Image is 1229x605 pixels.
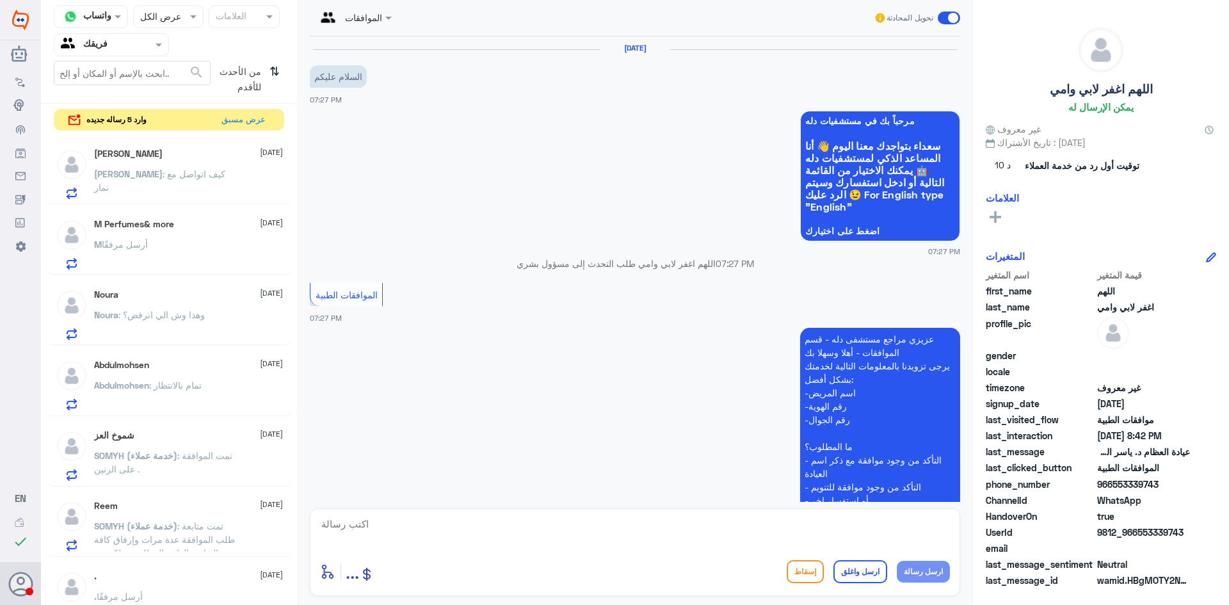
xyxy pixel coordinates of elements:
span: [DATE] [260,358,283,369]
span: سعداء بتواجدك معنا اليوم 👋 أنا المساعد الذكي لمستشفيات دله 🤖 يمكنك الاختيار من القائمة التالية أو... [805,140,955,213]
span: وارد 5 رساله جديده [86,114,147,125]
span: first_name [986,284,1095,298]
span: UserId [986,526,1095,539]
span: الموافقات الطبية [316,289,378,300]
span: [PERSON_NAME] [94,168,163,179]
span: search [189,65,204,80]
span: timezone [986,381,1095,394]
h5: M Perfumes& more [94,219,174,230]
p: اللهم اغفر لابي وامي طلب التحدث إلى مسؤول بشري [310,257,960,270]
img: defaultAdmin.png [56,571,88,603]
h6: [DATE] [600,44,670,52]
span: ... [346,560,359,583]
span: last_message [986,445,1095,458]
img: defaultAdmin.png [56,360,88,392]
button: ... [346,557,359,586]
span: last_message_sentiment [986,558,1095,571]
span: تاريخ الأشتراك : [DATE] [986,136,1216,149]
div: العلامات [214,9,246,26]
span: 2025-09-10T16:27:06.618Z [1097,397,1190,410]
img: defaultAdmin.png [56,149,88,181]
p: 10/9/2025, 7:27 PM [800,328,960,579]
span: [DATE] [260,147,283,158]
span: غير معروف [1097,381,1190,394]
span: اللهم [1097,284,1190,298]
span: : تمام بالانتظار [149,380,202,391]
img: yourTeam.svg [61,35,80,54]
button: عرض مسبق [216,109,271,131]
span: : كيف اتواصل مع نمار [94,168,225,193]
span: 966553339743 [1097,478,1190,491]
span: 0 [1097,558,1190,571]
span: profile_pic [986,317,1095,346]
span: email [986,542,1095,555]
span: : وهذا وش الي انرفض؟ [118,309,205,320]
span: [DATE] [260,217,283,229]
span: غير معروف [986,122,1041,136]
h5: Noura [94,289,118,300]
h6: العلامات [986,192,1019,204]
h5: Abdulmohsen [94,360,149,371]
span: 9812_966553339743 [1097,526,1190,539]
h5: Reem [94,501,118,512]
img: defaultAdmin.png [1079,28,1123,72]
span: SOMYH (خدمة عملاء) [94,450,177,461]
span: 07:27 PM [310,314,342,322]
span: last_visited_flow [986,413,1095,426]
span: قيمة المتغير [1097,268,1190,282]
h5: شموخ العز [94,430,134,441]
span: [DATE] [260,499,283,510]
span: last_interaction [986,429,1095,442]
button: search [189,62,204,83]
span: HandoverOn [986,510,1095,523]
button: EN [15,492,26,505]
span: مرحباً بك في مستشفيات دله [805,116,955,126]
p: 10/9/2025, 7:27 PM [310,65,367,88]
span: 2 [1097,494,1190,507]
img: whatsapp.png [61,7,80,26]
span: [DATE] [260,287,283,299]
img: defaultAdmin.png [56,501,88,533]
span: أرسل مرفقًا [102,239,148,250]
img: defaultAdmin.png [56,219,88,251]
span: اضغط على اختيارك [805,226,955,236]
span: الموافقات الطبية [1097,461,1190,474]
span: Noura [94,309,118,320]
span: last_clicked_button [986,461,1095,474]
span: wamid.HBgMOTY2NTUzMzM5NzQzFQIAEhgUM0EzRjNEQjA0Mjk1RkI2OTkxODIA [1097,574,1190,587]
h5: . [94,571,97,582]
span: null [1097,365,1190,378]
span: . [94,591,97,602]
span: [DATE] [260,428,283,440]
span: null [1097,349,1190,362]
span: عيادة العظام د. ياسر السيد نحتاج ان يرفع طلب مره اخرى علاج طبيعي ويرفق فيه استفسارات شركة التامين... [1097,445,1190,458]
span: locale [986,365,1095,378]
span: 07:27 PM [310,95,342,104]
img: defaultAdmin.png [1097,317,1129,349]
span: SOMYH (خدمة عملاء) [94,520,177,531]
button: الصورة الشخصية [8,572,33,596]
span: last_message_id [986,574,1095,587]
span: 07:27 PM [928,246,960,257]
span: [DATE] [260,569,283,581]
span: M [94,239,102,250]
span: gender [986,349,1095,362]
img: defaultAdmin.png [56,289,88,321]
span: last_name [986,300,1095,314]
span: 10 د [986,154,1020,177]
span: Abdulmohsen [94,380,149,391]
span: توقيت أول رد من خدمة العملاء [1025,159,1139,172]
span: null [1097,542,1190,555]
i: check [13,534,28,549]
h6: يمكن الإرسال له [1068,101,1134,113]
h5: اللهم اغفر لابي وامي [1050,82,1153,97]
h5: ibrahim [94,149,163,159]
span: تحويل المحادثة [887,12,933,24]
span: 2025-09-10T17:42:09.625Z [1097,429,1190,442]
img: Widebot Logo [12,10,29,30]
span: من الأحدث للأقدم [211,61,264,98]
span: true [1097,510,1190,523]
img: defaultAdmin.png [56,430,88,462]
button: ارسل رسالة [897,561,950,583]
span: signup_date [986,397,1095,410]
